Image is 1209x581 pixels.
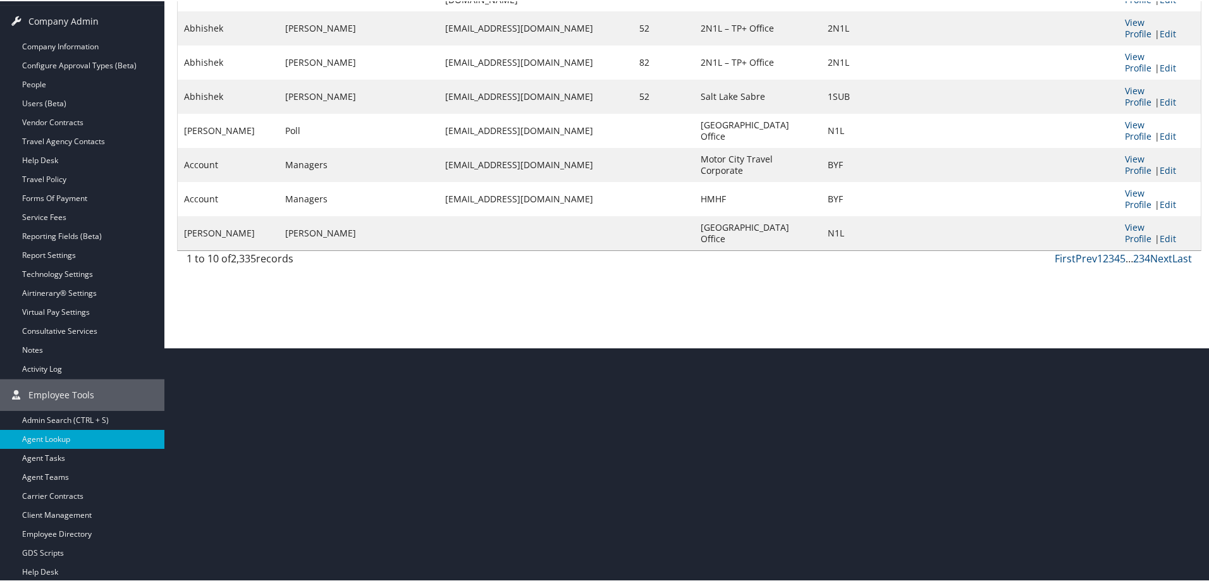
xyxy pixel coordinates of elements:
[694,44,821,78] td: 2N1L – TP+ Office
[1125,152,1151,175] a: View Profile
[178,181,279,215] td: Account
[1172,250,1192,264] a: Last
[1125,15,1151,39] a: View Profile
[279,181,380,215] td: Managers
[821,44,880,78] td: 2N1L
[1125,118,1151,141] a: View Profile
[633,10,694,44] td: 52
[439,10,633,44] td: [EMAIL_ADDRESS][DOMAIN_NAME]
[187,250,424,271] div: 1 to 10 of records
[1125,83,1151,107] a: View Profile
[821,113,880,147] td: N1L
[439,181,633,215] td: [EMAIL_ADDRESS][DOMAIN_NAME]
[178,78,279,113] td: Abhishek
[694,215,821,249] td: [GEOGRAPHIC_DATA] Office
[821,147,880,181] td: BYF
[821,78,880,113] td: 1SUB
[1126,250,1133,264] span: …
[279,113,380,147] td: Poll
[28,378,94,410] span: Employee Tools
[279,78,380,113] td: [PERSON_NAME]
[1119,44,1201,78] td: |
[1119,147,1201,181] td: |
[439,44,633,78] td: [EMAIL_ADDRESS][DOMAIN_NAME]
[633,78,694,113] td: 52
[1119,78,1201,113] td: |
[1160,231,1176,243] a: Edit
[178,147,279,181] td: Account
[1119,215,1201,249] td: |
[279,147,380,181] td: Managers
[821,215,880,249] td: N1L
[1125,220,1151,243] a: View Profile
[279,10,380,44] td: [PERSON_NAME]
[694,147,821,181] td: Motor City Travel Corporate
[1055,250,1076,264] a: First
[694,113,821,147] td: [GEOGRAPHIC_DATA] Office
[439,147,633,181] td: [EMAIL_ADDRESS][DOMAIN_NAME]
[231,250,256,264] span: 2,335
[1150,250,1172,264] a: Next
[1114,250,1120,264] a: 4
[694,78,821,113] td: Salt Lake Sabre
[1160,61,1176,73] a: Edit
[178,113,279,147] td: [PERSON_NAME]
[633,44,694,78] td: 82
[1119,10,1201,44] td: |
[1108,250,1114,264] a: 3
[1103,250,1108,264] a: 2
[1160,27,1176,39] a: Edit
[1119,181,1201,215] td: |
[694,10,821,44] td: 2N1L – TP+ Office
[1119,113,1201,147] td: |
[178,215,279,249] td: [PERSON_NAME]
[178,44,279,78] td: Abhishek
[1097,250,1103,264] a: 1
[694,181,821,215] td: HMHF
[1125,49,1151,73] a: View Profile
[1125,186,1151,209] a: View Profile
[178,10,279,44] td: Abhishek
[821,181,880,215] td: BYF
[1120,250,1126,264] a: 5
[821,10,880,44] td: 2N1L
[1160,95,1176,107] a: Edit
[279,44,380,78] td: [PERSON_NAME]
[28,4,99,36] span: Company Admin
[279,215,380,249] td: [PERSON_NAME]
[439,113,633,147] td: [EMAIL_ADDRESS][DOMAIN_NAME]
[1160,197,1176,209] a: Edit
[1160,129,1176,141] a: Edit
[1076,250,1097,264] a: Prev
[1160,163,1176,175] a: Edit
[439,78,633,113] td: [EMAIL_ADDRESS][DOMAIN_NAME]
[1133,250,1150,264] a: 234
